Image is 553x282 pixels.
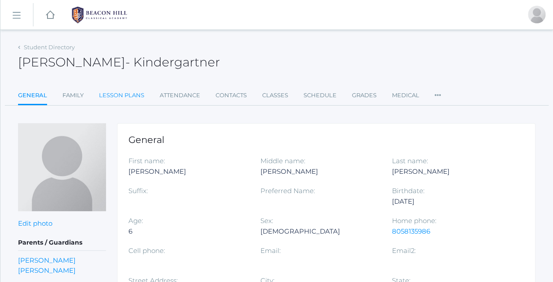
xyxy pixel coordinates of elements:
[128,187,148,195] label: Suffix:
[260,216,273,225] label: Sex:
[128,226,247,237] div: 6
[18,235,106,250] h5: Parents / Guardians
[18,255,76,265] a: [PERSON_NAME]
[216,87,247,104] a: Contacts
[392,87,419,104] a: Medical
[392,227,430,235] a: 8058135986
[128,216,143,225] label: Age:
[66,4,132,26] img: 1_BHCALogos-05.png
[392,166,510,177] div: [PERSON_NAME]
[62,87,84,104] a: Family
[392,246,416,255] label: Email2:
[128,157,165,165] label: First name:
[18,265,76,275] a: [PERSON_NAME]
[392,216,436,225] label: Home phone:
[260,157,305,165] label: Middle name:
[392,187,425,195] label: Birthdate:
[99,87,144,104] a: Lesson Plans
[392,196,510,207] div: [DATE]
[24,44,75,51] a: Student Directory
[18,87,47,106] a: General
[160,87,200,104] a: Attendance
[262,87,288,104] a: Classes
[18,123,106,211] img: Vincent Scrudato
[304,87,337,104] a: Schedule
[260,226,378,237] div: [DEMOGRAPHIC_DATA]
[392,157,428,165] label: Last name:
[260,166,378,177] div: [PERSON_NAME]
[260,246,280,255] label: Email:
[528,6,546,23] div: Ashley Scrudato
[128,166,247,177] div: [PERSON_NAME]
[18,219,52,227] a: Edit photo
[125,55,220,70] span: - Kindergartner
[128,246,165,255] label: Cell phone:
[352,87,377,104] a: Grades
[128,135,524,145] h1: General
[18,55,220,69] h2: [PERSON_NAME]
[260,187,315,195] label: Preferred Name:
